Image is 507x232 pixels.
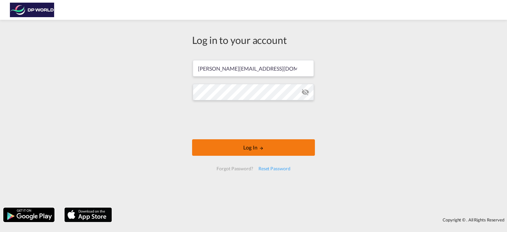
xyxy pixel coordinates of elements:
[3,207,55,223] img: google.png
[256,163,293,175] div: Reset Password
[64,207,113,223] img: apple.png
[193,60,314,77] input: Enter email/phone number
[115,214,507,225] div: Copyright © . All Rights Reserved
[192,33,315,47] div: Log in to your account
[214,163,255,175] div: Forgot Password?
[192,139,315,156] button: LOGIN
[10,3,54,17] img: c08ca190194411f088ed0f3ba295208c.png
[301,88,309,96] md-icon: icon-eye-off
[203,107,304,133] iframe: reCAPTCHA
